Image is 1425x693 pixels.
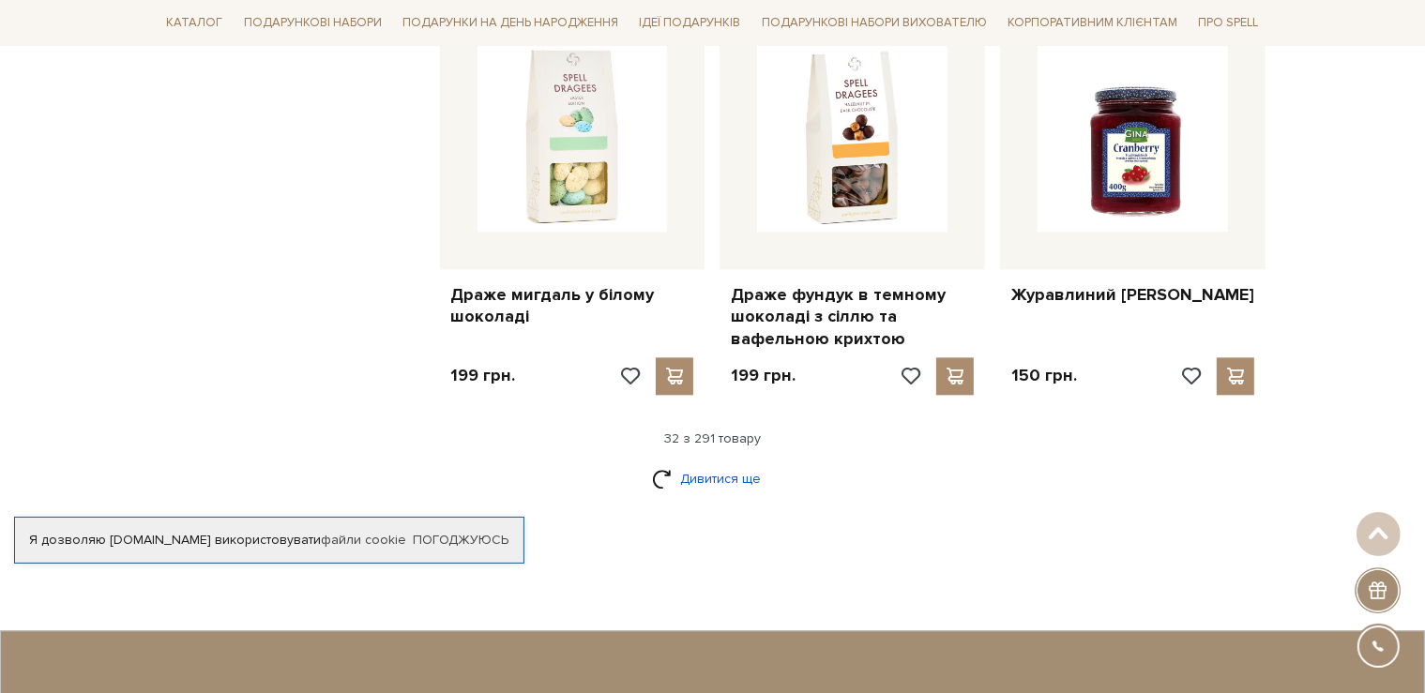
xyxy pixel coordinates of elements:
[631,9,748,38] a: Ідеї подарунків
[731,365,796,386] p: 199 грн.
[1000,8,1185,39] a: Корпоративним клієнтам
[754,8,994,39] a: Подарункові набори вихователю
[451,284,694,328] a: Драже мигдаль у білому шоколаді
[731,284,974,350] a: Драже фундук в темному шоколаді з сіллю та вафельною крихтою
[321,532,406,548] a: файли cookie
[152,430,1274,447] div: 32 з 291 товару
[1011,284,1254,306] a: Журавлиний [PERSON_NAME]
[1190,9,1266,38] a: Про Spell
[395,9,626,38] a: Подарунки на День народження
[451,365,516,386] p: 199 грн.
[413,532,508,549] a: Погоджуюсь
[15,532,523,549] div: Я дозволяю [DOMAIN_NAME] використовувати
[159,9,231,38] a: Каталог
[236,9,389,38] a: Подарункові набори
[652,462,774,495] a: Дивитися ще
[1011,365,1077,386] p: 150 грн.
[1038,41,1228,232] img: Журавлиний джем Gina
